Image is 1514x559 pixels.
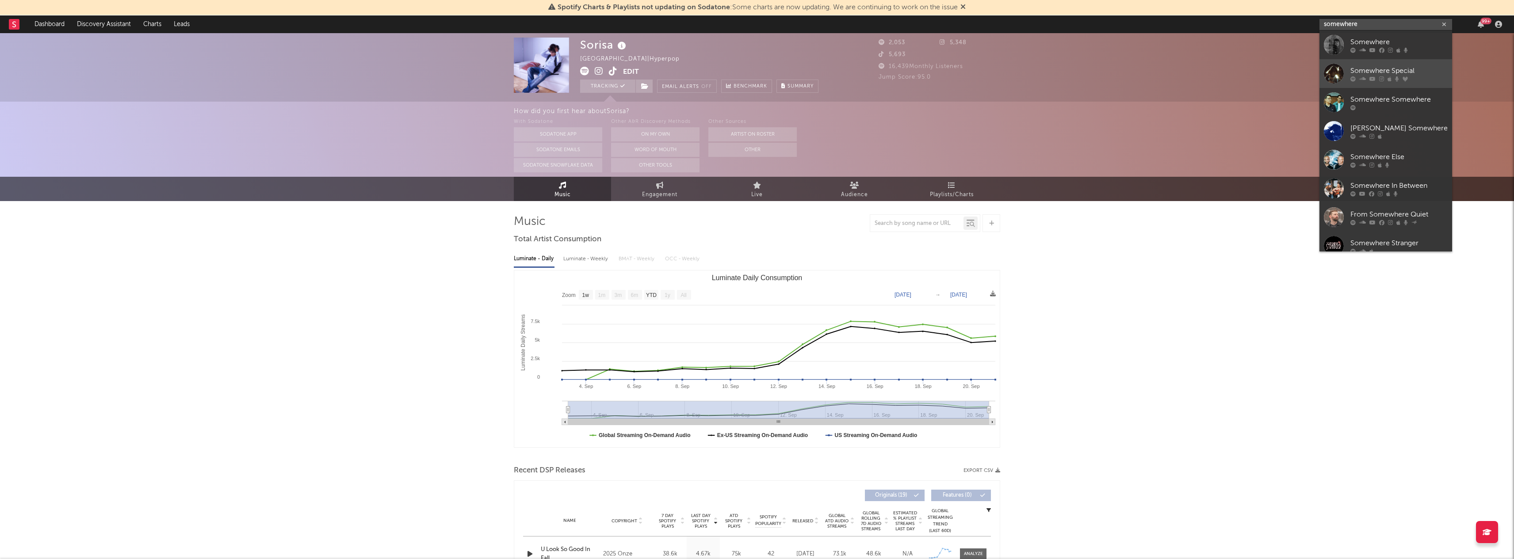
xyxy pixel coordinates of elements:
text: [DATE] [950,292,967,298]
button: Other [708,143,797,157]
svg: Luminate Daily Consumption [514,270,1000,447]
text: 1m [598,292,606,298]
div: With Sodatone [514,117,602,127]
text: 4. Sep [579,384,593,389]
span: : Some charts are now updating. We are continuing to work on the issue [558,4,958,11]
text: 0 [537,374,540,380]
button: Export CSV [963,468,1000,473]
button: Sodatone Snowflake Data [514,158,602,172]
text: Global Streaming On-Demand Audio [599,432,691,438]
button: Artist on Roster [708,127,797,141]
span: Benchmark [734,81,767,92]
a: Somewhere Somewhere [1319,88,1452,117]
span: Last Day Spotify Plays [689,513,712,529]
a: Benchmark [721,80,772,93]
div: 42 [755,550,786,559]
span: Summary [788,84,814,89]
span: Music [554,190,571,200]
span: 7 Day Spotify Plays [656,513,679,529]
div: 73.1k [825,550,854,559]
span: Spotify Popularity [755,514,781,527]
a: Somewhere [1319,30,1452,59]
button: Other Tools [611,158,700,172]
text: 5k [535,337,540,342]
button: 99+ [1478,21,1484,28]
div: From Somewhere Quiet [1350,209,1448,220]
a: Somewhere Else [1319,145,1452,174]
div: Somewhere In Between [1350,180,1448,191]
text: 14. Sep [818,384,835,389]
div: 75k [722,550,751,559]
span: Live [751,190,763,200]
button: Sodatone Emails [514,143,602,157]
text: 20. Sep [963,384,980,389]
text: Luminate Daily Streams [520,314,526,370]
a: [PERSON_NAME] Somewhere [1319,117,1452,145]
div: [GEOGRAPHIC_DATA] | Hyperpop [580,54,690,65]
span: Engagement [642,190,677,200]
span: Released [792,518,813,524]
div: 48.6k [859,550,888,559]
text: Ex-US Streaming On-Demand Audio [717,432,808,438]
text: → [935,292,941,298]
button: On My Own [611,127,700,141]
div: 4.67k [689,550,718,559]
span: Features ( 0 ) [937,493,978,498]
div: Luminate - Daily [514,251,554,266]
a: From Somewhere Quiet [1319,203,1452,232]
span: Global ATD Audio Streams [825,513,849,529]
text: [DATE] [895,292,911,298]
div: Sorisa [580,38,628,52]
span: 16,439 Monthly Listeners [879,64,963,69]
div: 38.6k [656,550,684,559]
a: Somewhere In Between [1319,174,1452,203]
button: Sodatone App [514,127,602,141]
span: Total Artist Consumption [514,234,601,245]
div: N/A [893,550,922,559]
text: 18. Sep [915,384,932,389]
a: Live [708,177,806,201]
a: Playlists/Charts [903,177,1000,201]
span: Audience [841,190,868,200]
div: Somewhere Special [1350,65,1448,76]
a: Engagement [611,177,708,201]
input: Search by song name or URL [870,220,963,227]
div: Somewhere Else [1350,152,1448,162]
span: Originals ( 19 ) [871,493,911,498]
em: Off [701,84,712,89]
text: 10. Sep [722,384,739,389]
button: Originals(19) [865,490,925,501]
text: 1w [582,292,589,298]
button: Tracking [580,80,635,93]
text: 16. Sep [867,384,883,389]
div: How did you first hear about Sorisa ? [514,106,1514,117]
span: Estimated % Playlist Streams Last Day [893,510,917,532]
text: 12. Sep [770,384,787,389]
a: Somewhere Special [1319,59,1452,88]
span: Spotify Charts & Playlists not updating on Sodatone [558,4,730,11]
input: Search for artists [1319,19,1452,30]
a: Discovery Assistant [71,15,137,33]
span: 5,693 [879,52,906,57]
a: Somewhere Stranger [1319,232,1452,260]
text: Luminate Daily Consumption [712,274,803,281]
div: 99 + [1480,18,1491,24]
a: Dashboard [28,15,71,33]
span: ATD Spotify Plays [722,513,746,529]
a: Audience [806,177,903,201]
a: Charts [137,15,168,33]
button: Edit [623,67,639,78]
div: Other A&R Discovery Methods [611,117,700,127]
span: Playlists/Charts [930,190,974,200]
text: US Streaming On-Demand Audio [834,432,917,438]
text: 7.5k [531,319,540,324]
text: All [681,292,686,298]
span: Global Rolling 7D Audio Streams [859,510,883,532]
text: 3m [615,292,622,298]
div: [PERSON_NAME] Somewhere [1350,123,1448,133]
text: YTD [646,292,657,298]
a: Leads [168,15,196,33]
text: 1y [665,292,670,298]
text: 6m [631,292,638,298]
div: Luminate - Weekly [563,251,610,266]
